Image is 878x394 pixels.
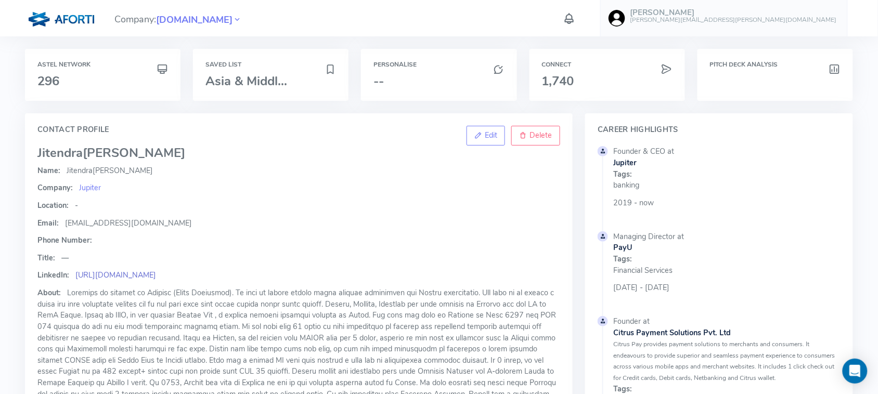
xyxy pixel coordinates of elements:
[37,218,59,228] span: Email:
[542,73,574,89] span: 1,740
[613,146,835,191] div: Founder & CEO at
[373,73,384,89] span: --
[467,126,506,146] a: Edit
[613,242,835,254] a: PayU
[37,253,55,263] span: Title:
[613,180,835,191] span: banking
[37,182,73,193] span: Company:
[511,126,560,146] a: Delete
[37,200,69,211] span: Location:
[613,327,835,339] a: Citrus Payment Solutions Pvt. Ltd
[613,146,835,231] div: 2019 - now
[373,61,504,68] h6: Personalise
[609,10,625,27] img: user-image
[37,253,560,264] p: —
[79,182,101,193] a: Jupiter
[613,384,632,394] span: Tags:
[630,17,837,23] h6: [PERSON_NAME][EMAIL_ADDRESS][PERSON_NAME][DOMAIN_NAME]
[156,13,233,27] span: [DOMAIN_NAME]
[485,130,497,140] span: Edit
[613,254,632,264] span: Tags:
[75,270,156,280] a: [URL][DOMAIN_NAME]
[83,145,185,161] span: [PERSON_NAME]
[37,165,560,177] p: Jitendra
[598,126,841,134] h4: Career Highlights
[205,73,287,89] span: Asia & Middl...
[843,359,868,384] div: Open Intercom Messenger
[37,61,168,68] h6: Astel Network
[156,13,233,25] a: [DOMAIN_NAME]
[613,169,632,179] span: Tags:
[630,8,837,17] h5: [PERSON_NAME]
[613,265,835,277] span: Financial Services
[75,200,78,211] span: -
[37,235,92,245] span: Phone Number:
[613,340,835,382] span: Citrus Pay provides payment solutions to merchants and consumers. It endeavours to provide superi...
[542,61,673,68] h6: Connect
[205,61,336,68] h6: Saved List
[37,165,60,176] span: Name:
[710,61,841,68] h6: Pitch Deck Analysis
[37,287,61,298] span: About:
[613,231,835,316] div: [DATE] - [DATE]
[37,270,69,280] span: LinkedIn:
[530,130,552,140] span: Delete
[37,73,59,89] span: 296
[613,157,835,169] a: Jupiter
[37,146,560,160] h3: Jitendra
[114,9,242,28] span: Company:
[37,126,560,134] h4: Contact Profile
[613,231,835,276] div: Managing Director at
[93,165,153,176] span: [PERSON_NAME]
[65,218,192,228] span: [EMAIL_ADDRESS][DOMAIN_NAME]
